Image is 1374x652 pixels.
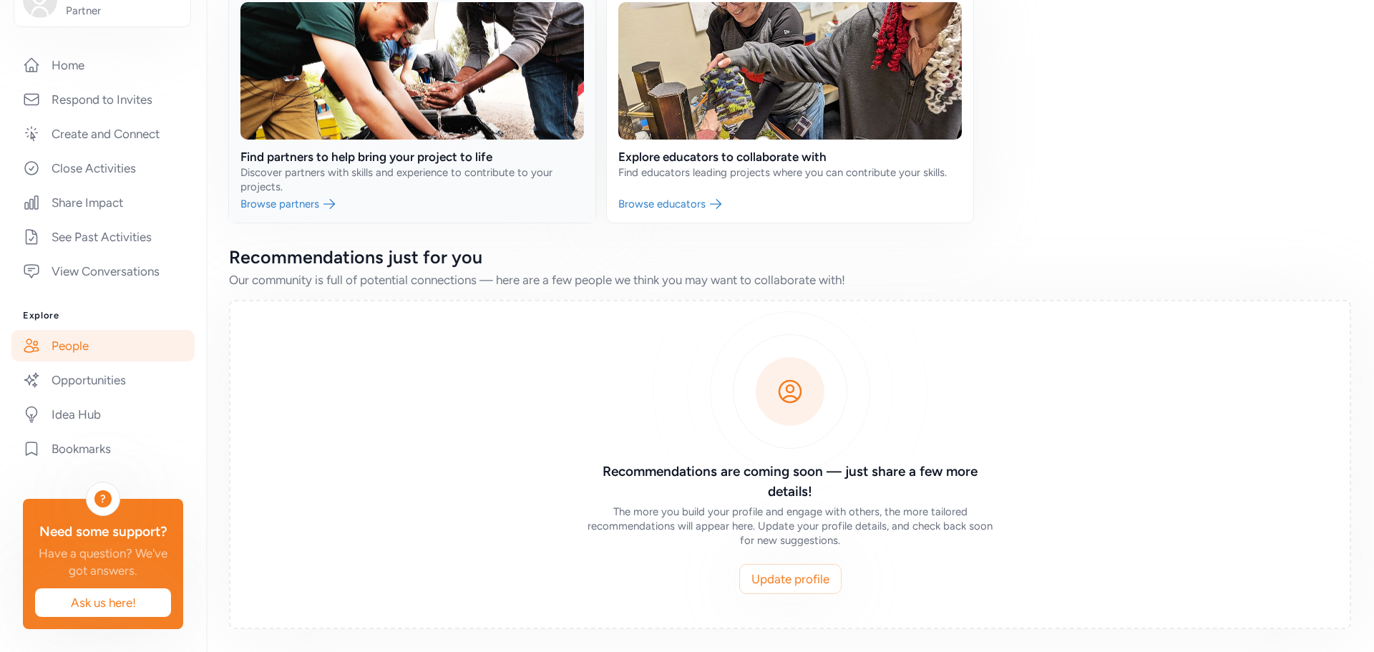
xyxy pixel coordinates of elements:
a: Update profile [740,565,841,593]
a: See Past Activities [11,221,195,253]
a: Idea Hub [11,399,195,430]
span: Ask us here! [47,594,160,611]
h3: Recommendations are coming soon — just share a few more details! [584,462,996,502]
a: Opportunities [11,364,195,396]
a: People [11,330,195,361]
a: Respond to Invites [11,84,195,115]
div: The more you build your profile and engage with others, the more tailored recommendations will ap... [584,505,996,548]
div: Our community is full of potential connections — here are a few people we think you may want to c... [229,271,1351,288]
a: View Conversations [11,256,195,287]
h3: Explore [23,310,183,321]
button: Ask us here! [34,588,172,618]
div: Need some support? [34,522,172,542]
a: Home [11,49,195,81]
a: Bookmarks [11,433,195,464]
a: Close Activities [11,152,195,184]
a: Share Impact [11,187,195,218]
button: Update profile [739,564,842,594]
a: Create and Connect [11,118,195,150]
div: ? [94,490,112,507]
span: Update profile [751,570,829,588]
div: Recommendations just for you [229,245,1351,268]
span: Partner [66,4,182,18]
div: Have a question? We've got answers. [34,545,172,579]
